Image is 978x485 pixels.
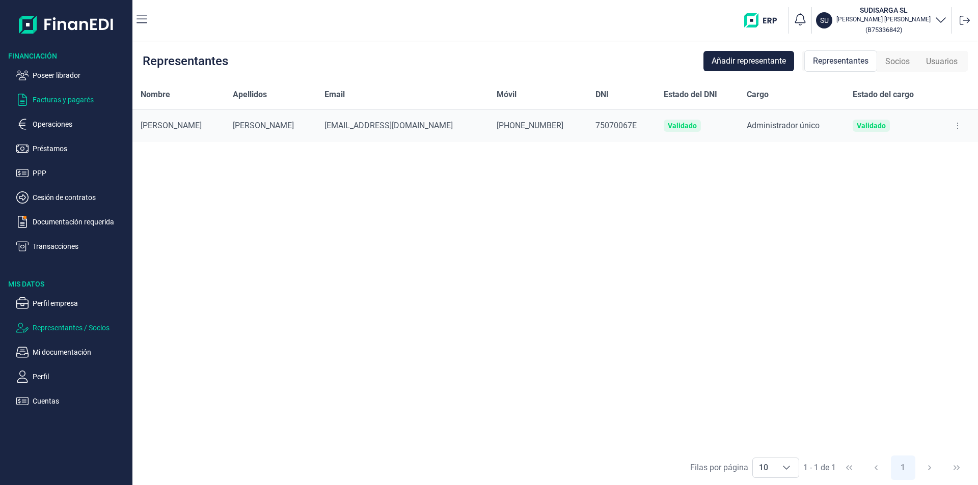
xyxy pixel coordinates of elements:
[16,216,128,228] button: Documentación requerida
[324,121,453,130] span: [EMAIL_ADDRESS][DOMAIN_NAME]
[33,118,128,130] p: Operaciones
[33,370,128,383] p: Perfil
[885,55,910,68] span: Socios
[877,51,918,72] div: Socios
[16,94,128,106] button: Facturas y pagarés
[16,395,128,407] button: Cuentas
[19,8,114,41] img: Logo de aplicación
[141,121,202,130] span: [PERSON_NAME]
[813,55,868,67] span: Representantes
[33,167,128,179] p: PPP
[918,51,966,72] div: Usuarios
[753,458,774,477] span: 10
[820,15,829,25] p: SU
[16,240,128,252] button: Transacciones
[33,322,128,334] p: Representantes / Socios
[16,322,128,334] button: Representantes / Socios
[595,121,637,130] span: 75070067E
[16,297,128,309] button: Perfil empresa
[16,118,128,130] button: Operaciones
[712,55,786,67] span: Añadir representante
[690,462,748,474] div: Filas por página
[857,122,886,130] div: Validado
[141,89,170,101] span: Nombre
[33,395,128,407] p: Cuentas
[33,346,128,358] p: Mi documentación
[774,458,799,477] div: Choose
[233,89,267,101] span: Apellidos
[836,15,931,23] p: [PERSON_NAME] [PERSON_NAME]
[917,455,942,480] button: Next Page
[865,26,902,34] small: Copiar cif
[16,69,128,81] button: Poseer librador
[16,370,128,383] button: Perfil
[703,51,794,71] button: Añadir representante
[497,89,517,101] span: Móvil
[816,5,947,36] button: SUSUDISARGA SL[PERSON_NAME] [PERSON_NAME](B75336842)
[668,122,697,130] div: Validado
[33,69,128,81] p: Poseer librador
[497,121,563,130] span: [PHONE_NUMBER]
[16,167,128,179] button: PPP
[595,89,609,101] span: DNI
[664,89,717,101] span: Estado del DNI
[837,455,861,480] button: First Page
[864,455,888,480] button: Previous Page
[891,455,915,480] button: Page 1
[33,297,128,309] p: Perfil empresa
[33,142,128,155] p: Préstamos
[926,55,958,68] span: Usuarios
[33,216,128,228] p: Documentación requerida
[16,346,128,358] button: Mi documentación
[744,13,784,27] img: erp
[16,191,128,204] button: Cesión de contratos
[944,455,969,480] button: Last Page
[853,89,914,101] span: Estado del cargo
[233,121,294,130] span: [PERSON_NAME]
[33,191,128,204] p: Cesión de contratos
[804,50,877,72] div: Representantes
[836,5,931,15] h3: SUDISARGA SL
[747,121,820,130] span: Administrador único
[33,94,128,106] p: Facturas y pagarés
[33,240,128,252] p: Transacciones
[16,142,128,155] button: Préstamos
[324,89,345,101] span: Email
[143,55,228,67] div: Representantes
[747,89,769,101] span: Cargo
[803,464,836,472] span: 1 - 1 de 1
